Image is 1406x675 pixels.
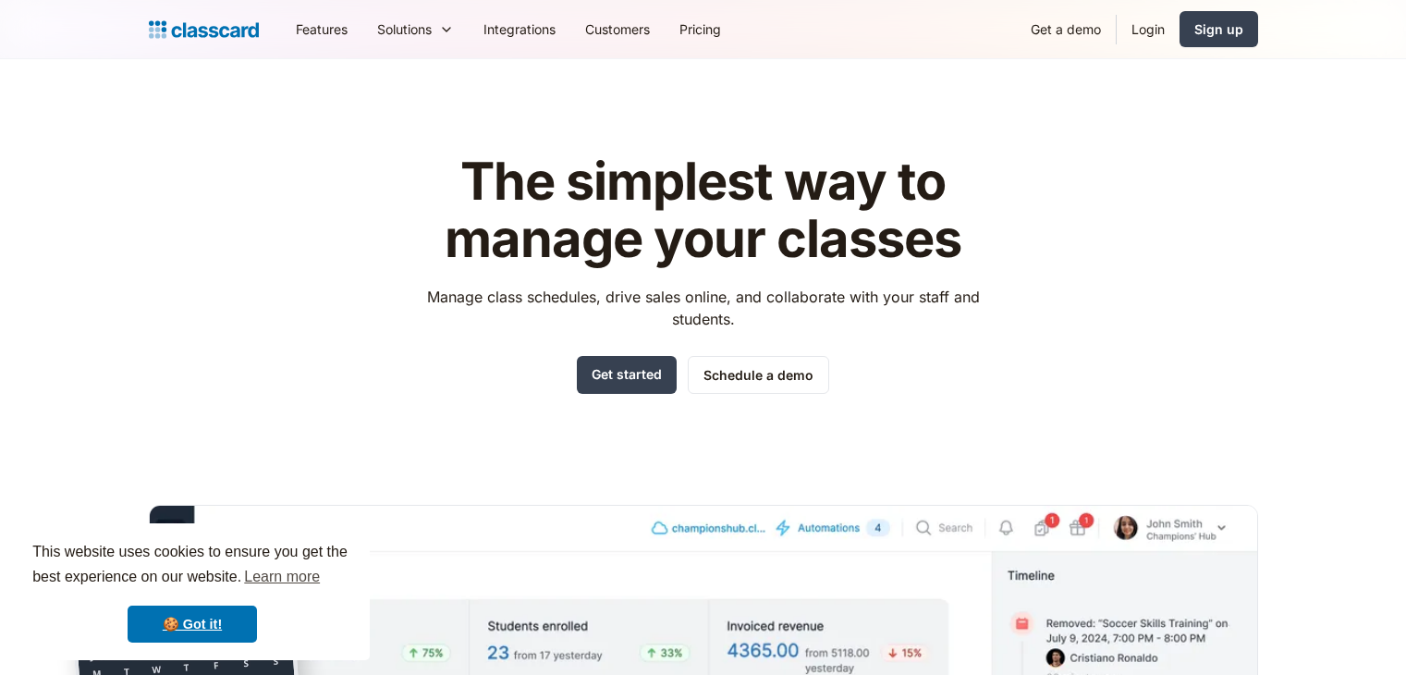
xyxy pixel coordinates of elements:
[665,8,736,50] a: Pricing
[570,8,665,50] a: Customers
[32,541,352,591] span: This website uses cookies to ensure you get the best experience on our website.
[469,8,570,50] a: Integrations
[410,153,996,267] h1: The simplest way to manage your classes
[377,19,432,39] div: Solutions
[410,286,996,330] p: Manage class schedules, drive sales online, and collaborate with your staff and students.
[362,8,469,50] div: Solutions
[1117,8,1180,50] a: Login
[1016,8,1116,50] a: Get a demo
[1194,19,1243,39] div: Sign up
[688,356,829,394] a: Schedule a demo
[128,606,257,643] a: dismiss cookie message
[1180,11,1258,47] a: Sign up
[149,17,259,43] a: home
[577,356,677,394] a: Get started
[281,8,362,50] a: Features
[241,563,323,591] a: learn more about cookies
[15,523,370,660] div: cookieconsent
